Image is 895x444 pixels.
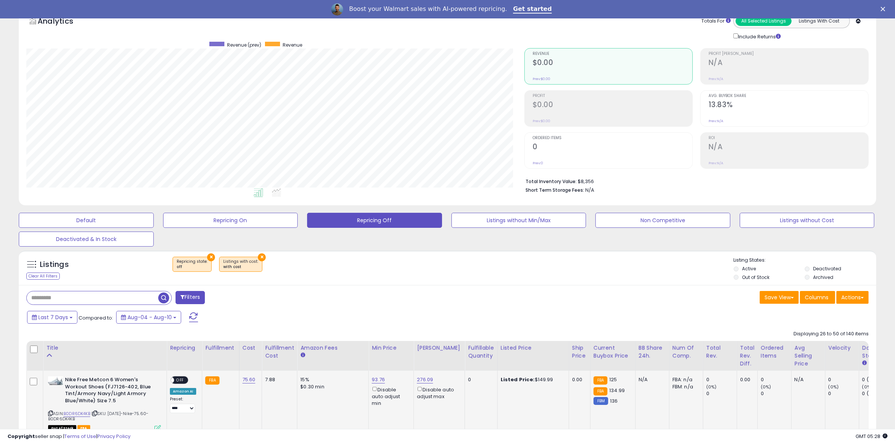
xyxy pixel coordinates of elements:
div: Disable auto adjust max [417,385,459,400]
button: Non Competitive [595,213,730,228]
span: | SKU: [DATE]-Nike-75.60-B0DR6DK4KB [48,411,148,422]
div: Days In Stock [862,344,890,360]
div: BB Share 24h. [639,344,666,360]
span: Revenue [533,52,692,56]
b: Listed Price: [501,376,535,383]
a: Get started [513,5,552,14]
div: Boost your Walmart sales with AI-powered repricing. [349,5,507,13]
button: Filters [176,291,205,304]
span: Revenue (prev) [227,42,261,48]
small: FBA [205,376,219,385]
div: $149.99 [501,376,563,383]
button: Listings without Min/Max [451,213,586,228]
small: Days In Stock. [862,360,867,367]
div: Avg Selling Price [795,344,822,368]
small: FBA [594,387,607,396]
h2: N/A [709,142,868,153]
h2: N/A [709,58,868,68]
div: off [177,264,207,270]
div: [PERSON_NAME] [417,344,462,352]
a: Privacy Policy [97,433,130,440]
h2: $0.00 [533,58,692,68]
span: 134.99 [609,387,625,394]
div: Min Price [372,344,410,352]
small: (0%) [706,384,717,390]
div: $0.30 min [300,383,363,390]
div: N/A [795,376,819,383]
button: Aug-04 - Aug-10 [116,311,181,324]
strong: Copyright [8,433,35,440]
div: Fulfillable Quantity [468,344,494,360]
label: Archived [813,274,833,280]
label: Deactivated [813,265,841,272]
button: Last 7 Days [27,311,77,324]
img: Profile image for Adrian [331,3,343,15]
span: OFF [174,377,186,383]
h5: Analytics [38,16,88,28]
div: 0 [706,390,737,397]
div: Cost [242,344,259,352]
div: Title [46,344,164,352]
div: Ship Price [572,344,587,360]
button: × [207,253,215,261]
small: Prev: N/A [709,161,723,165]
div: 0 (0%) [862,390,893,397]
small: Prev: 0 [533,161,543,165]
span: Ordered Items [533,136,692,140]
small: Prev: $0.00 [533,77,550,81]
span: 136 [610,397,618,405]
h2: 13.83% [709,100,868,111]
div: Total Rev. [706,344,734,360]
div: Disable auto adjust min [372,385,408,407]
div: Clear All Filters [26,273,60,280]
h2: $0.00 [533,100,692,111]
button: Default [19,213,154,228]
label: Out of Stock [742,274,769,280]
div: Current Buybox Price [594,344,632,360]
div: 0 [828,376,859,383]
div: 0.00 [572,376,585,383]
div: 0 [828,390,859,397]
div: Amazon Fees [300,344,365,352]
span: Aug-04 - Aug-10 [127,314,172,321]
small: (0%) [862,384,873,390]
div: Close [881,7,888,11]
div: Listed Price [501,344,566,352]
div: Fulfillment Cost [265,344,294,360]
div: Repricing [170,344,199,352]
b: Nike Free Metcon 6 Women's Workout Shoes (FJ7126-402, Blue Tint/Armory Navy/Light Armory Blue/Whi... [65,376,156,406]
div: seller snap | | [8,433,130,440]
span: N/A [585,186,594,194]
span: Compared to: [79,314,113,321]
div: Displaying 26 to 50 of 140 items [794,330,869,338]
span: Revenue [283,42,302,48]
div: FBM: n/a [672,383,697,390]
div: with cost [223,264,258,270]
span: Columns [805,294,828,301]
small: Prev: N/A [709,119,723,123]
small: (0%) [761,384,771,390]
button: Repricing On [163,213,298,228]
span: 125 [609,376,617,383]
b: Total Inventory Value: [525,178,577,185]
a: B0DR6DK4KB [64,411,90,417]
a: 276.09 [417,376,433,383]
span: ROI [709,136,868,140]
b: Short Term Storage Fees: [525,187,584,193]
small: FBA [594,376,607,385]
div: Include Returns [728,32,790,41]
button: Columns [800,291,835,304]
a: 75.60 [242,376,256,383]
div: 0 (0%) [862,376,893,383]
div: 0.00 [740,376,752,383]
div: Fulfillment [205,344,236,352]
label: Active [742,265,756,272]
small: FBM [594,397,608,405]
button: Save View [760,291,799,304]
div: 0 [706,376,737,383]
span: 2025-08-18 05:28 GMT [856,433,887,440]
div: 7.88 [265,376,291,383]
span: Repricing state : [177,259,207,270]
button: × [258,253,266,261]
div: 15% [300,376,363,383]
